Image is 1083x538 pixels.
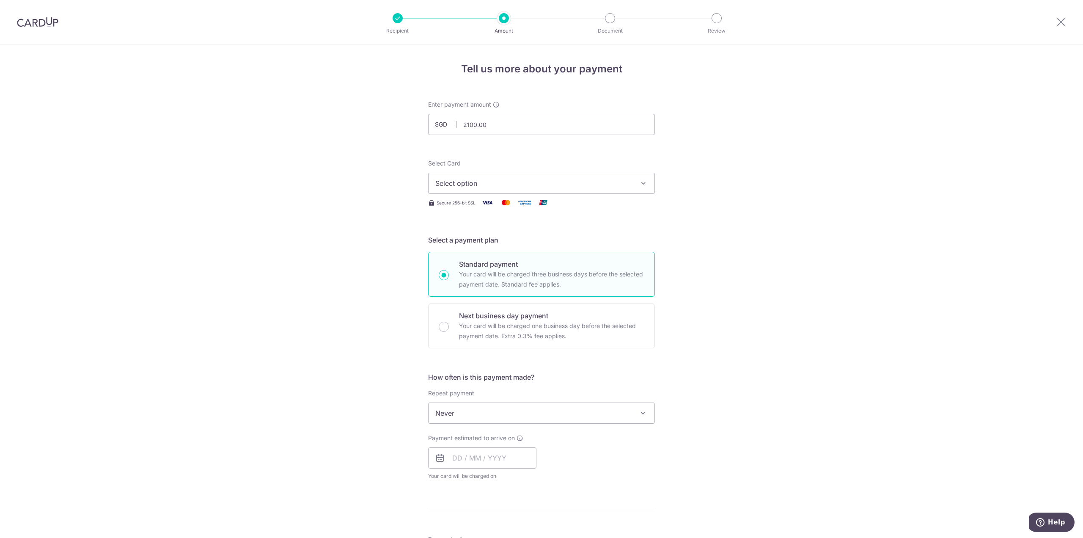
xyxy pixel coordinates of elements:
[479,197,496,208] img: Visa
[428,160,461,167] span: translation missing: en.payables.payment_networks.credit_card.summary.labels.select_card
[429,403,654,423] span: Never
[535,197,552,208] img: Union Pay
[428,173,655,194] button: Select option
[459,259,644,269] p: Standard payment
[516,197,533,208] img: American Express
[579,27,641,35] p: Document
[435,120,457,129] span: SGD
[428,403,655,424] span: Never
[428,61,655,77] h4: Tell us more about your payment
[459,269,644,290] p: Your card will be charged three business days before the selected payment date. Standard fee appl...
[685,27,748,35] p: Review
[437,199,476,206] span: Secure 256-bit SSL
[428,434,515,442] span: Payment estimated to arrive on
[473,27,535,35] p: Amount
[498,197,514,208] img: Mastercard
[459,321,644,341] p: Your card will be charged one business day before the selected payment date. Extra 0.3% fee applies.
[428,472,536,480] span: Your card will be charged on
[428,372,655,382] h5: How often is this payment made?
[366,27,429,35] p: Recipient
[435,178,632,188] span: Select option
[428,447,536,469] input: DD / MM / YYYY
[17,17,58,27] img: CardUp
[428,114,655,135] input: 0.00
[1029,513,1075,534] iframe: Opens a widget where you can find more information
[428,235,655,245] h5: Select a payment plan
[459,311,644,321] p: Next business day payment
[428,100,491,109] span: Enter payment amount
[428,389,474,397] label: Repeat payment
